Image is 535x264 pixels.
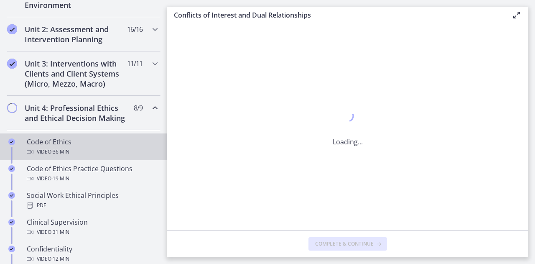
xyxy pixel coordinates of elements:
span: · 31 min [51,227,69,237]
button: Complete & continue [308,237,387,251]
h2: Unit 4: Professional Ethics and Ethical Decision Making [25,103,127,123]
i: Completed [8,219,15,226]
i: Completed [8,165,15,172]
div: Code of Ethics Practice Questions [27,164,157,184]
h2: Unit 2: Assessment and Intervention Planning [25,24,127,44]
span: · 12 min [51,254,69,264]
span: · 19 min [51,174,69,184]
span: Complete & continue [315,241,374,247]
div: Code of Ethics [27,137,157,157]
div: 1 [333,108,363,127]
i: Completed [7,59,17,69]
i: Completed [8,246,15,252]
div: Video [27,147,157,157]
span: 8 / 9 [134,103,143,113]
div: Confidentiality [27,244,157,264]
div: Social Work Ethical Principles [27,190,157,210]
p: Loading... [333,137,363,147]
div: PDF [27,200,157,210]
i: Completed [8,192,15,199]
span: 16 / 16 [127,24,143,34]
span: 11 / 11 [127,59,143,69]
span: · 36 min [51,147,69,157]
h2: Unit 3: Interventions with Clients and Client Systems (Micro, Mezzo, Macro) [25,59,127,89]
i: Completed [8,138,15,145]
div: Video [27,174,157,184]
h3: Conflicts of Interest and Dual Relationships [174,10,498,20]
i: Completed [7,24,17,34]
div: Video [27,227,157,237]
div: Clinical Supervision [27,217,157,237]
div: Video [27,254,157,264]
